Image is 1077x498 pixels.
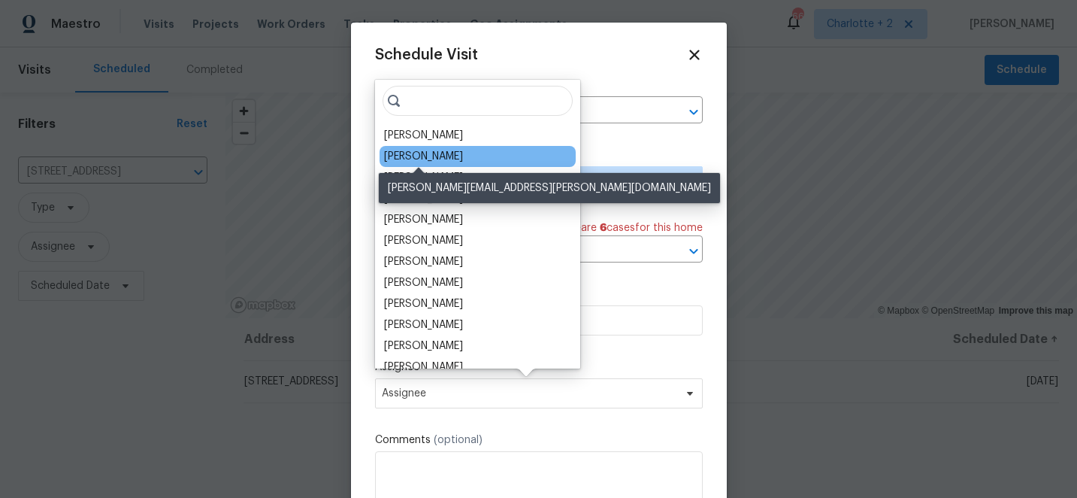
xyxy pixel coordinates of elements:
[600,223,607,233] span: 6
[384,339,463,354] div: [PERSON_NAME]
[375,433,703,448] label: Comments
[683,102,704,123] button: Open
[552,220,703,235] span: There are case s for this home
[384,212,463,227] div: [PERSON_NAME]
[375,47,478,62] span: Schedule Visit
[384,275,463,290] div: [PERSON_NAME]
[384,233,463,248] div: [PERSON_NAME]
[382,387,676,399] span: Assignee
[384,360,463,375] div: [PERSON_NAME]
[384,170,463,185] div: [PERSON_NAME]
[384,254,463,269] div: [PERSON_NAME]
[434,435,483,445] span: (optional)
[384,128,463,143] div: [PERSON_NAME]
[686,47,703,63] span: Close
[384,149,463,164] div: [PERSON_NAME]
[683,241,704,262] button: Open
[379,173,720,203] div: [PERSON_NAME][EMAIL_ADDRESS][PERSON_NAME][DOMAIN_NAME]
[384,317,463,333] div: [PERSON_NAME]
[384,296,463,311] div: [PERSON_NAME]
